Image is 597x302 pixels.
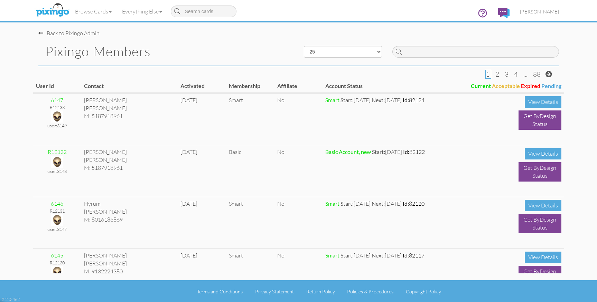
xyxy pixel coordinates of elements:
[197,289,243,294] a: Terms and Conditions
[498,8,510,18] img: comments.svg
[519,110,561,130] div: Get ByDesign Status
[178,145,226,197] td: [DATE]
[277,200,284,207] span: No
[36,252,79,260] div: 6145
[486,70,489,78] span: 1
[277,148,284,155] span: No
[520,9,559,14] span: [PERSON_NAME]
[372,148,402,155] span: [DATE]
[36,96,79,104] div: 6147
[36,148,79,156] div: R12132
[84,200,175,208] div: Hyrum
[178,94,226,145] td: [DATE]
[341,200,371,207] span: [DATE]
[178,249,226,301] td: [DATE]
[51,266,63,278] img: alien.png
[403,252,425,259] span: 82117
[34,2,71,19] img: pixingo logo
[325,252,339,259] strong: Smart
[372,252,402,259] span: [DATE]
[341,200,354,207] strong: Start:
[84,164,175,172] div: M: 5187918961
[84,104,175,112] div: [PERSON_NAME]
[51,214,63,226] img: alien.png
[372,148,385,155] strong: Start:
[84,112,175,120] div: M: 5187918961
[525,252,561,263] div: View Details
[325,97,339,103] strong: Smart
[521,82,540,89] span: Expired
[36,82,79,90] div: User Id
[403,97,425,104] span: 82124
[372,97,385,103] strong: Next:
[325,200,339,207] strong: Smart
[84,82,175,90] div: Contact
[403,200,425,207] span: 82120
[70,3,117,20] a: Browse Cards
[341,252,371,259] span: [DATE]
[180,82,223,90] div: Activated
[514,70,518,78] span: 4
[51,110,63,123] img: alien.png
[277,82,320,90] div: Affiliate
[372,200,402,207] span: [DATE]
[403,200,409,207] strong: Id:
[36,260,79,266] div: R12130
[229,82,272,90] div: Membership
[525,148,561,159] div: View Details
[519,266,561,285] div: Get ByDesign Status
[525,200,561,211] div: View Details
[36,200,79,208] div: 6146
[277,252,284,259] span: No
[372,97,402,104] span: [DATE]
[51,156,63,168] img: alien.png
[495,70,499,78] span: 2
[492,82,520,89] span: Acceptable
[341,97,371,104] span: [DATE]
[36,226,79,232] div: user:3147
[84,267,175,275] div: M: 9132224380
[372,200,385,207] strong: Next:
[38,29,100,37] div: Back to Pixingo Admin
[171,6,236,17] input: Search cards
[541,82,561,89] span: Pending
[533,70,541,78] span: 88
[403,148,425,155] span: 82122
[36,208,79,214] div: R12131
[372,252,385,259] strong: Next:
[36,123,79,129] div: user:3149
[403,252,409,259] strong: Id:
[347,289,393,294] a: Policies & Procedures
[117,3,167,20] a: Everything Else
[525,96,561,108] div: View Details
[36,168,79,174] div: user:3148
[519,162,561,182] div: Get ByDesign Status
[403,148,409,155] strong: Id:
[226,94,274,145] td: Smart
[226,197,274,249] td: Smart
[505,70,509,78] span: 3
[325,148,371,155] strong: Basic Account, new
[36,104,79,110] div: R12133
[84,252,175,260] div: [PERSON_NAME]
[515,3,564,20] a: [PERSON_NAME]
[45,44,293,59] h1: Pixingo Members
[226,145,274,197] td: Basic
[226,249,274,301] td: Smart
[471,82,491,89] span: Current
[306,289,335,294] a: Return Policy
[406,289,441,294] a: Copyright Policy
[341,252,354,259] strong: Start:
[178,197,226,249] td: [DATE]
[84,208,175,216] div: [PERSON_NAME]
[84,96,175,104] div: [PERSON_NAME]
[519,214,561,233] div: Get ByDesign Status
[403,97,409,103] strong: Id:
[325,82,363,89] span: Account Status
[84,156,175,164] div: [PERSON_NAME]
[84,260,175,267] div: [PERSON_NAME]
[341,97,354,103] strong: Start:
[38,22,559,37] nav-back: Pixingo Admin
[277,97,284,104] span: No
[84,148,175,156] div: [PERSON_NAME]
